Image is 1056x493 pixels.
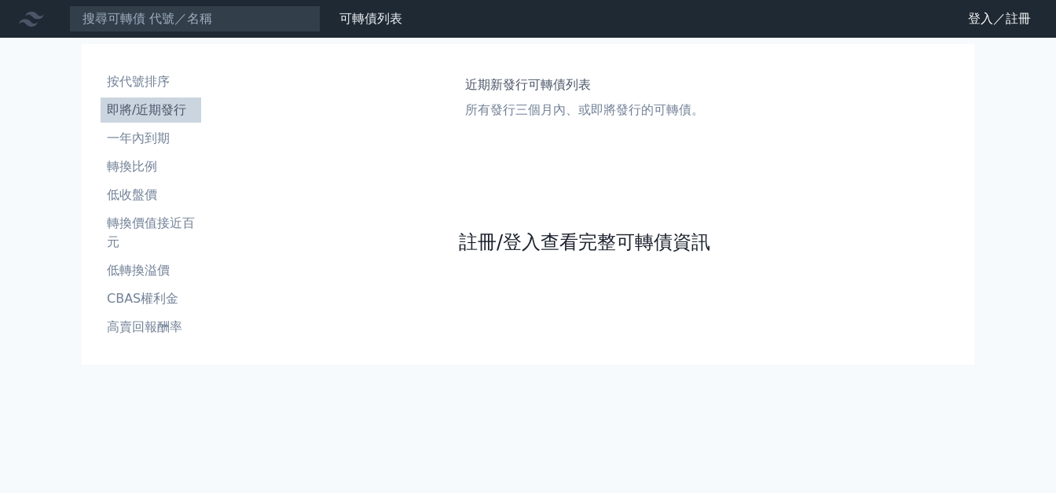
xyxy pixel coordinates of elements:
a: CBAS權利金 [101,286,201,311]
li: 轉換比例 [101,157,201,176]
li: 高賣回報酬率 [101,318,201,337]
a: 即將/近期發行 [101,97,201,123]
a: 低轉換溢價 [101,258,201,283]
p: 所有發行三個月內、或即將發行的可轉債。 [465,101,704,120]
li: CBAS權利金 [101,289,201,308]
a: 轉換價值接近百元 [101,211,201,255]
h1: 近期新發行可轉債列表 [465,75,704,94]
a: 轉換比例 [101,154,201,179]
input: 搜尋可轉債 代號／名稱 [69,6,321,32]
a: 可轉債列表 [339,11,402,26]
li: 低收盤價 [101,186,201,204]
a: 高賣回報酬率 [101,315,201,340]
a: 按代號排序 [101,69,201,94]
li: 低轉換溢價 [101,261,201,280]
li: 一年內到期 [101,129,201,148]
li: 轉換價值接近百元 [101,214,201,252]
a: 註冊/登入查看完整可轉債資訊 [459,230,710,255]
a: 低收盤價 [101,182,201,208]
a: 登入／註冊 [955,6,1043,31]
li: 按代號排序 [101,72,201,91]
a: 一年內到期 [101,126,201,151]
li: 即將/近期發行 [101,101,201,120]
